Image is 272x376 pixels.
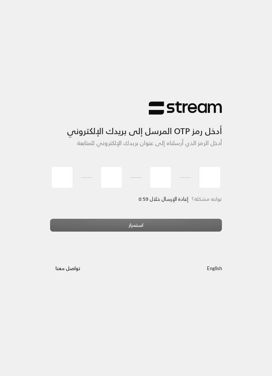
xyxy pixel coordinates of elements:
[139,194,188,203] span: إعادة الإرسال خلال 0:59
[207,262,222,275] a: English
[50,262,86,275] button: تواصل معنا
[50,115,222,136] h3: أدخل رمز OTP المرسل إلى بريدك الإلكتروني
[50,140,222,147] h5: أدخل الرمز الذي أرسلناه إلى عنوان بريدك الإلكتروني للمتابعة
[50,264,86,273] a: تواصل معنا
[192,194,222,203] span: تواجه مشكلة؟
[149,101,222,115] img: Stream Logo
